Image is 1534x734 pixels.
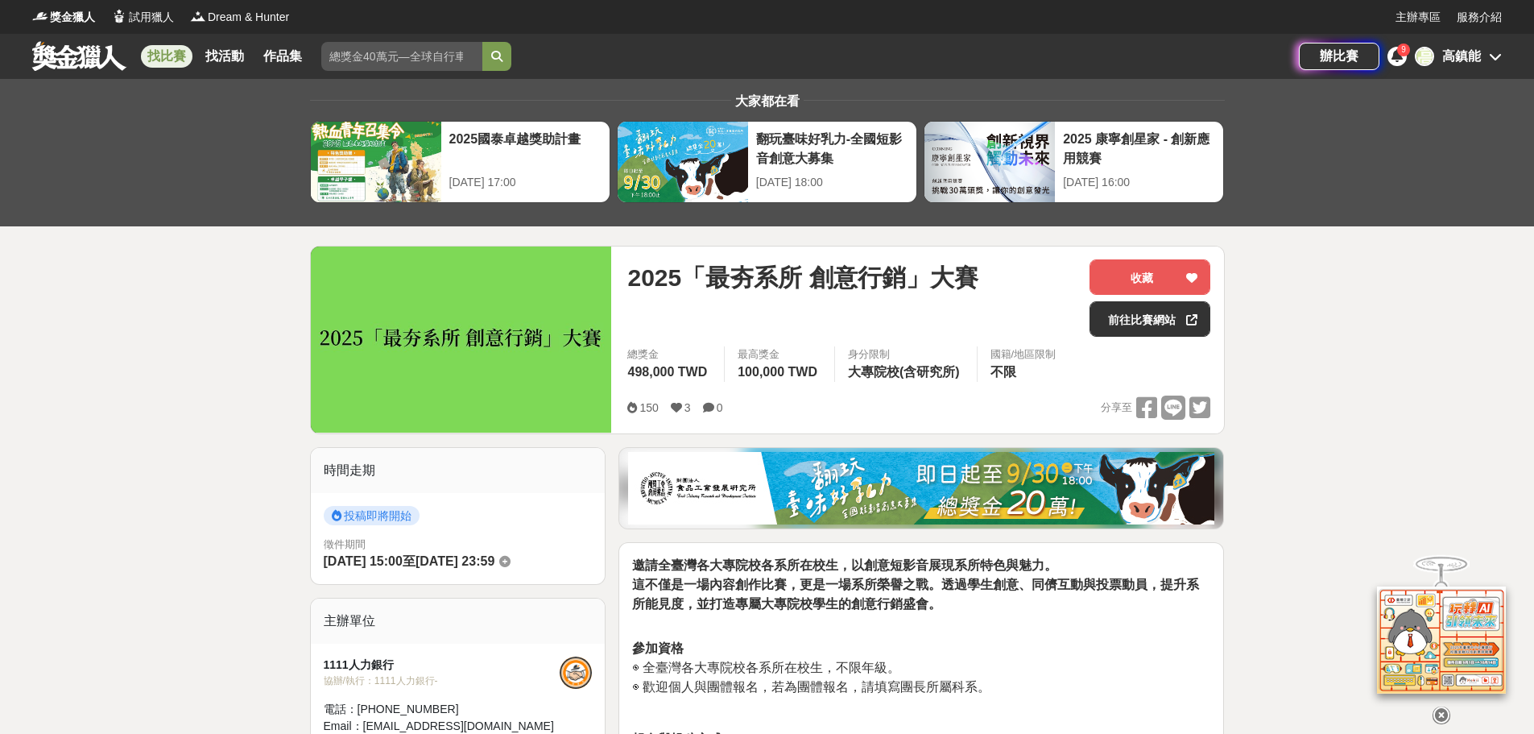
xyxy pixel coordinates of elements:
[632,641,684,655] strong: 參加資格
[848,346,964,363] div: 身分限制
[311,448,606,493] div: 時間走期
[403,554,416,568] span: 至
[416,554,494,568] span: [DATE] 23:59
[627,259,978,296] span: 2025「最夯系所 創意行銷」大賽
[324,554,403,568] span: [DATE] 15:00
[1415,47,1434,66] div: 高
[129,9,174,26] span: 試用獵人
[756,174,908,191] div: [DATE] 18:00
[1457,9,1502,26] a: 服務介紹
[324,674,560,688] div: 協辦/執行： 1111人力銀行-
[924,121,1224,203] a: 2025 康寧創星家 - 創新應用競賽[DATE] 16:00
[848,365,960,379] span: 大專院校(含研究所)
[257,45,308,68] a: 作品集
[111,8,127,24] img: Logo
[1063,174,1215,191] div: [DATE] 16:00
[1377,587,1506,694] img: d2146d9a-e6f6-4337-9592-8cefde37ba6b.png
[717,401,723,414] span: 0
[639,401,658,414] span: 150
[632,680,990,694] span: ◉ 歡迎個人與團體報名，若為團體報名，請填寫團長所屬科系。
[50,9,95,26] span: 獎金獵人
[1395,9,1441,26] a: 主辦專區
[632,558,1057,572] strong: 邀請全臺灣各大專院校各系所在校生，以創意短影音展現系所特色與魅力。
[627,346,711,363] span: 總獎金
[628,452,1214,525] img: 1c81a89c-c1b3-4fd6-9c6e-7d29d79abef5.jpg
[627,365,707,379] span: 498,000 TWD
[738,365,817,379] span: 100,000 TWD
[632,578,1199,611] strong: 這不僅是一場內容創作比賽，更是一場系所榮譽之戰。透過學生創意、同儕互動與投票動員，提升系所能見度，並打造專屬大專院校學生的創意行銷盛會。
[756,130,908,166] div: 翻玩臺味好乳力-全國短影音創意大募集
[208,9,289,26] span: Dream & Hunter
[311,599,606,644] div: 主辦單位
[449,174,602,191] div: [DATE] 17:00
[1401,45,1406,54] span: 9
[190,9,289,26] a: LogoDream & Hunter
[199,45,250,68] a: 找活動
[738,346,821,363] span: 最高獎金
[617,121,917,203] a: 翻玩臺味好乳力-全國短影音創意大募集[DATE] 18:00
[1101,396,1132,420] span: 分享至
[449,130,602,166] div: 2025國泰卓越獎助計畫
[32,9,95,26] a: Logo獎金獵人
[632,661,899,674] span: ◉ 全臺灣各大專院校各系所在校生，不限年級。
[990,346,1056,363] div: 國籍/地區限制
[32,8,48,24] img: Logo
[324,657,560,674] div: 1111人力銀行
[310,121,610,203] a: 2025國泰卓越獎助計畫[DATE] 17:00
[1299,43,1379,70] a: 辦比賽
[324,506,420,525] span: 投稿即將開始
[990,365,1016,379] span: 不限
[684,401,691,414] span: 3
[321,42,482,71] input: 總獎金40萬元—全球自行車設計比賽
[111,9,174,26] a: Logo試用獵人
[731,94,804,108] span: 大家都在看
[324,701,560,718] div: 電話： [PHONE_NUMBER]
[1442,47,1481,66] div: 高鎮能
[1090,301,1210,337] a: 前往比賽網站
[190,8,206,24] img: Logo
[311,247,612,433] img: Cover Image
[1090,259,1210,295] button: 收藏
[1063,130,1215,166] div: 2025 康寧創星家 - 創新應用競賽
[324,538,366,550] span: 徵件期間
[141,45,192,68] a: 找比賽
